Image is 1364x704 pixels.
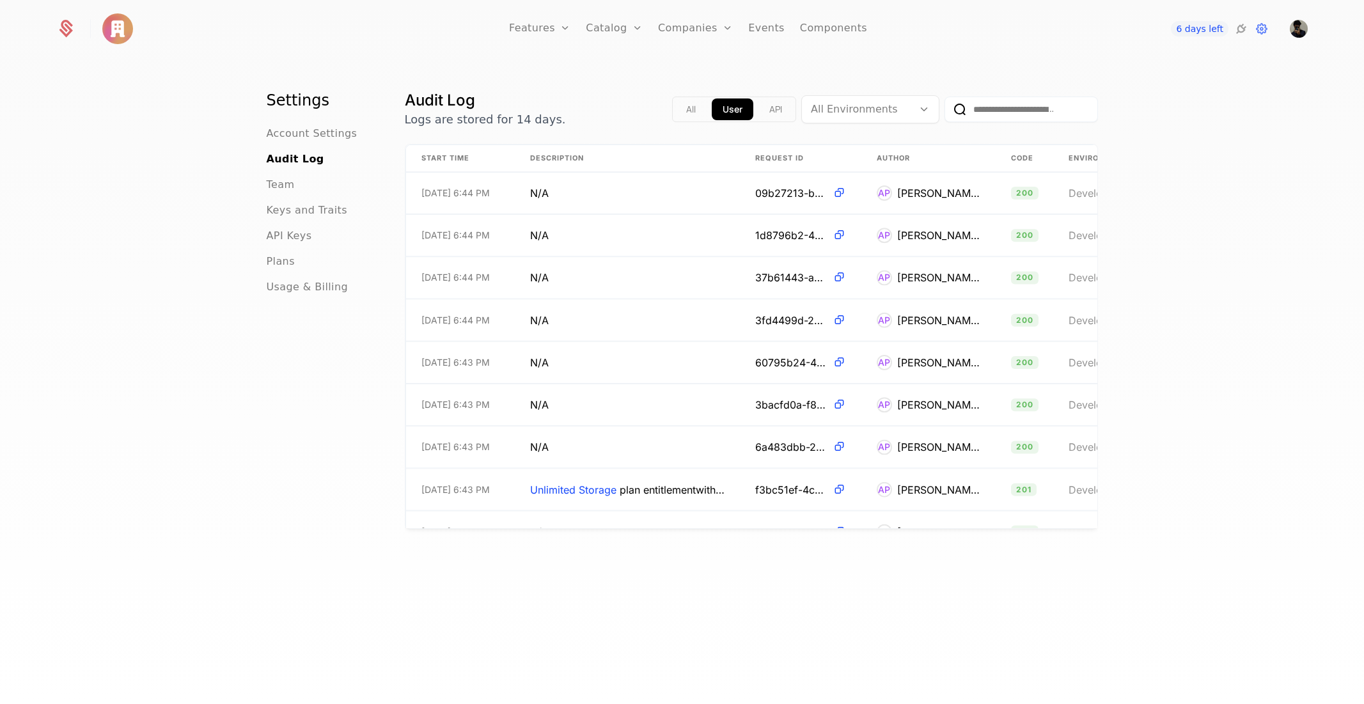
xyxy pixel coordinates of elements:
[530,524,549,539] span: N/A
[755,228,827,243] span: 1d8796b2-481a-4fcb-b92d-38f737ff33bf
[877,185,892,201] div: AP
[755,185,827,201] span: 09b27213-bae0-4d9f-98bd-4fca0f5c8182
[1011,356,1039,368] span: 200
[1069,229,1133,242] span: Development
[758,98,793,120] button: api
[405,111,566,129] p: Logs are stored for 14 days.
[530,439,549,455] span: N/A
[897,228,980,243] div: [PERSON_NAME]
[1069,398,1133,411] span: Development
[267,177,295,192] a: Team
[1069,525,1133,538] span: Development
[897,354,980,370] div: [PERSON_NAME]
[672,97,796,122] div: Text alignment
[406,145,515,172] th: Start Time
[1011,187,1039,199] span: 200
[897,397,980,412] div: [PERSON_NAME]
[530,481,725,497] span: Unlimited Storage plan entitlement with LimitedFree created
[712,98,753,120] button: app
[1069,313,1133,326] span: Development
[421,483,490,496] span: [DATE] 6:43 PM
[755,397,827,412] span: 3bacfd0a-f82e-4f0a-994e-5000e508cc84
[267,254,295,269] a: Plans
[861,145,996,172] th: Author
[877,524,892,539] div: AP
[1069,187,1133,199] span: Development
[877,312,892,327] div: AP
[1069,271,1133,284] span: Development
[1011,271,1039,284] span: 200
[1069,483,1133,496] span: Development
[877,397,892,412] div: AP
[1011,483,1037,496] span: 201
[1011,441,1039,453] span: 200
[421,229,490,242] span: [DATE] 6:44 PM
[1053,145,1181,172] th: Environment
[267,152,324,167] a: Audit Log
[897,270,980,285] div: [PERSON_NAME]
[897,312,980,327] div: [PERSON_NAME]
[877,439,892,455] div: AP
[1069,356,1133,368] span: Development
[405,90,566,111] h1: Audit Log
[755,270,827,285] span: 37b61443-ac5e-468a-a2c7-30f82aa2968f
[530,270,549,285] span: N/A
[530,354,549,370] span: N/A
[530,397,549,412] span: N/A
[996,145,1053,172] th: Code
[421,313,490,326] span: [DATE] 6:44 PM
[877,354,892,370] div: AP
[530,228,549,243] span: N/A
[755,481,827,497] span: f3bc51ef-4c79-4b47-adf1-dfb643bfa30e
[267,90,374,295] nav: Main
[755,312,827,327] span: 3fd4499d-236f-4683-aebc-5063139db645
[740,145,861,172] th: Request ID
[421,525,490,538] span: [DATE] 6:43 PM
[1011,398,1039,411] span: 200
[267,203,347,218] a: Keys and Traits
[1011,313,1039,326] span: 200
[755,354,827,370] span: 60795b24-43ee-4c90-839d-b9938cecaa3b
[1254,21,1269,36] a: Settings
[421,398,490,411] span: [DATE] 6:43 PM
[897,439,980,455] div: [PERSON_NAME]
[1171,21,1228,36] a: 6 days left
[421,441,490,453] span: [DATE] 6:43 PM
[1069,441,1133,453] span: Development
[1011,229,1039,242] span: 200
[1290,20,1308,38] button: Open user button
[897,185,980,201] div: [PERSON_NAME]
[877,481,892,497] div: AP
[102,13,133,44] img: Arya
[421,356,490,368] span: [DATE] 6:43 PM
[421,271,490,284] span: [DATE] 6:44 PM
[1290,20,1308,38] img: Arya Pratap
[530,185,549,201] span: N/A
[755,439,827,455] span: 6a483dbb-28db-4e8c-bc74-c9c5ee2ea2e8
[267,90,374,111] h1: Settings
[530,483,616,496] span: Unlimited Storage
[267,279,349,295] a: Usage & Billing
[877,270,892,285] div: AP
[515,145,740,172] th: Description
[421,187,490,199] span: [DATE] 6:44 PM
[877,228,892,243] div: AP
[267,126,357,141] a: Account Settings
[1234,21,1249,36] a: Integrations
[530,312,549,327] span: N/A
[897,481,980,497] div: [PERSON_NAME]
[1011,525,1039,538] span: 200
[675,98,707,120] button: all
[897,524,980,539] div: [PERSON_NAME]
[755,524,827,539] span: 3d520d88-3a0e-4d35-bcb3-06a8e16ba967
[267,228,312,244] a: API Keys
